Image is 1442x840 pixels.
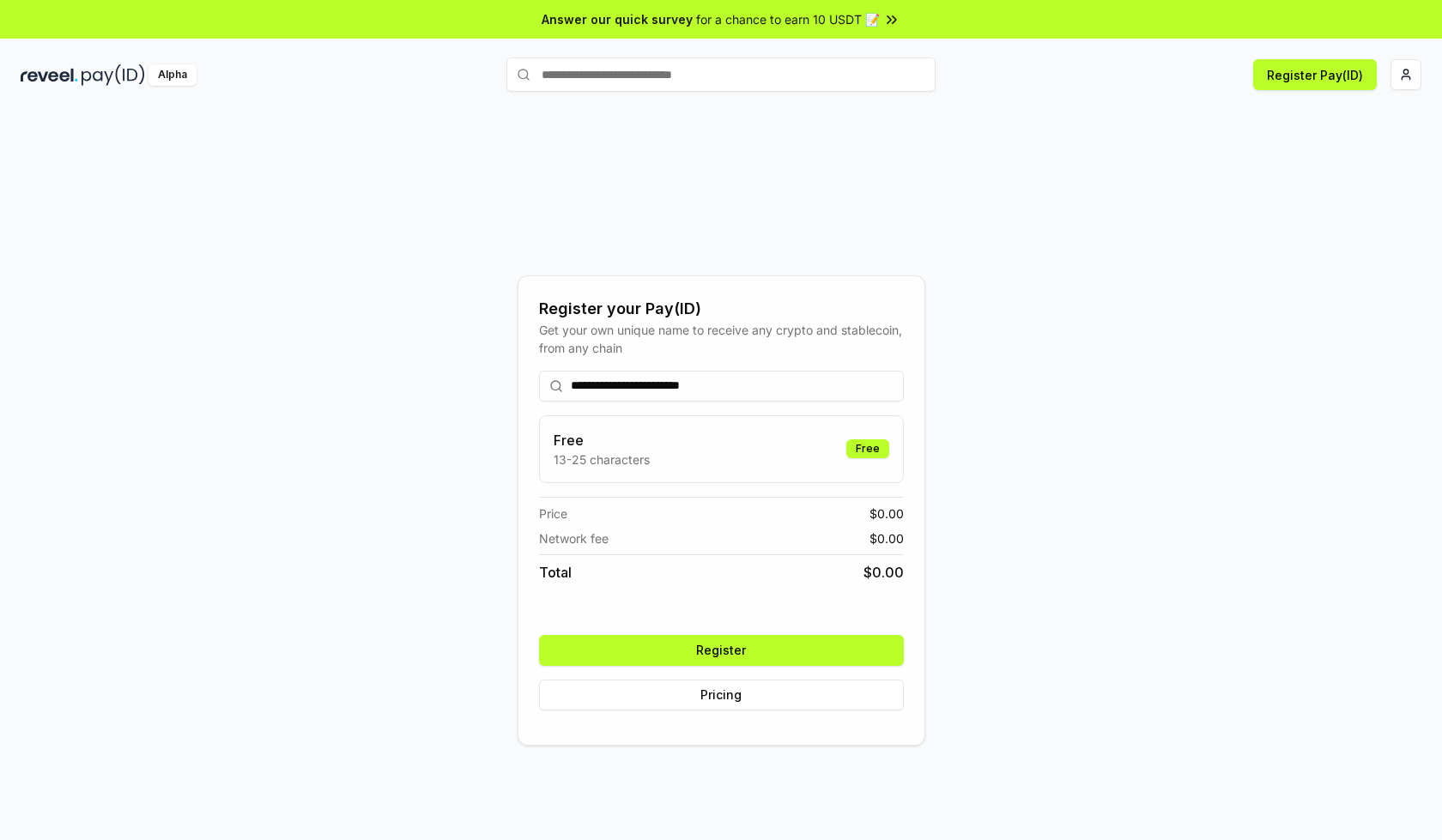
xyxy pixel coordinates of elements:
img: pay_id [82,64,145,86]
span: $ 0.00 [869,529,904,547]
h3: Free [554,430,650,450]
span: Total [539,562,572,583]
div: Register your Pay(ID) [539,297,904,321]
button: Register Pay(ID) [1253,59,1377,90]
button: Pricing [539,680,904,710]
div: Get your own unique name to receive any crypto and stablecoin, from any chain [539,321,904,357]
span: Network fee [539,529,609,547]
button: Register [539,635,904,666]
span: Answer our quick survey [542,10,693,28]
span: Price [539,505,567,523]
p: 13-25 characters [554,450,650,468]
span: for a chance to earn 10 USDT 📝 [696,10,880,28]
span: $ 0.00 [869,505,904,523]
div: Alpha [148,64,197,86]
img: reveel_dark [21,64,78,86]
div: Free [846,439,889,458]
span: $ 0.00 [863,562,904,583]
